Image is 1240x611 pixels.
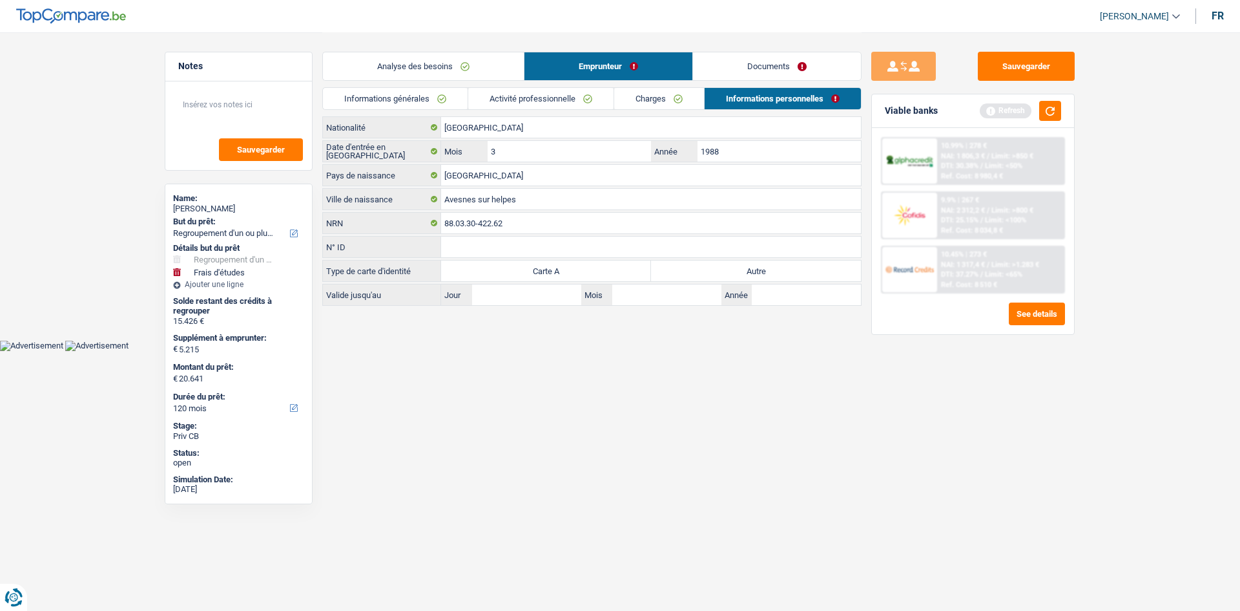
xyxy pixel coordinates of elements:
div: [DATE] [173,484,304,495]
label: Année [721,284,752,305]
input: Belgique [441,117,861,138]
label: Mois [581,284,612,305]
div: Name: [173,193,304,204]
input: JJ [472,284,581,305]
label: Supplément à emprunter: [173,333,302,343]
span: DTI: 37.27% [941,270,978,279]
span: NAI: 2 312,2 € [941,206,985,215]
button: See details [1009,303,1065,325]
a: Analyse des besoins [323,52,524,80]
label: Type de carte d'identité [323,261,441,281]
span: DTI: 30.38% [941,162,978,170]
a: Activité professionnelle [468,88,614,109]
div: Ref. Cost: 8 510 € [941,281,997,289]
a: Documents [693,52,861,80]
label: Durée du prêt: [173,392,302,402]
a: [PERSON_NAME] [1090,6,1180,27]
span: [PERSON_NAME] [1100,11,1169,22]
label: Année [651,141,697,162]
span: / [980,270,983,279]
button: Sauvegarder [978,52,1075,81]
span: NAI: 1 317,4 € [941,261,985,269]
div: Ref. Cost: 8 034,8 € [941,226,1003,235]
a: Charges [614,88,704,109]
img: Advertisement [65,341,129,351]
label: Nationalité [323,117,441,138]
span: / [987,206,989,215]
div: Ref. Cost: 8 980,4 € [941,172,1003,180]
a: Informations personnelles [705,88,861,109]
div: Ajouter une ligne [173,280,304,289]
span: / [987,152,989,160]
input: MM [488,141,651,162]
span: / [987,261,989,269]
span: / [980,162,983,170]
div: Refresh [980,103,1031,118]
input: AAAA [752,284,861,305]
div: Viable banks [885,105,938,116]
label: Jour [441,284,472,305]
div: Solde restant des crédits à regrouper [173,296,304,316]
h5: Notes [178,61,299,72]
input: B-1234567-89 [441,237,861,257]
label: Autre [651,261,861,281]
span: NAI: 1 806,3 € [941,152,985,160]
img: AlphaCredit [885,154,933,169]
input: MM [612,284,721,305]
label: But du prêt: [173,217,302,227]
span: Limit: <50% [985,162,1022,170]
div: Détails but du prêt [173,243,304,253]
span: DTI: 25.15% [941,216,978,224]
input: 12.12.12-123.12 [441,213,861,233]
div: Simulation Date: [173,475,304,485]
label: Ville de naissance [323,189,441,209]
label: Valide jusqu'au [323,284,441,305]
span: Limit: >800 € [991,206,1033,215]
label: N° ID [323,237,441,257]
div: 9.9% | 267 € [941,196,979,204]
label: NRN [323,213,441,233]
a: Emprunteur [524,52,692,80]
a: Informations générales [323,88,468,109]
span: Sauvegarder [237,145,285,154]
span: Limit: <65% [985,270,1022,279]
input: Belgique [441,165,861,186]
label: Mois [441,141,487,162]
div: open [173,458,304,468]
div: fr [1212,10,1224,22]
button: Sauvegarder [219,138,303,161]
div: 10.99% | 278 € [941,142,987,150]
label: Pays de naissance [323,165,441,186]
img: Cofidis [885,203,933,227]
div: Stage: [173,421,304,431]
span: € [173,374,178,384]
span: / [980,216,983,224]
label: Carte A [441,261,651,281]
div: Priv CB [173,431,304,442]
span: Limit: >850 € [991,152,1033,160]
div: 15.426 € [173,316,304,327]
label: Date d'entrée en [GEOGRAPHIC_DATA] [323,141,441,162]
div: 10.45% | 273 € [941,250,987,259]
div: [PERSON_NAME] [173,204,304,214]
label: Montant du prêt: [173,362,302,372]
span: Limit: <100% [985,216,1026,224]
div: Status: [173,448,304,458]
input: AAAA [697,141,861,162]
img: TopCompare Logo [16,8,126,24]
img: Record Credits [885,257,933,281]
span: Limit: >1.283 € [991,261,1039,269]
span: € [173,344,178,354]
